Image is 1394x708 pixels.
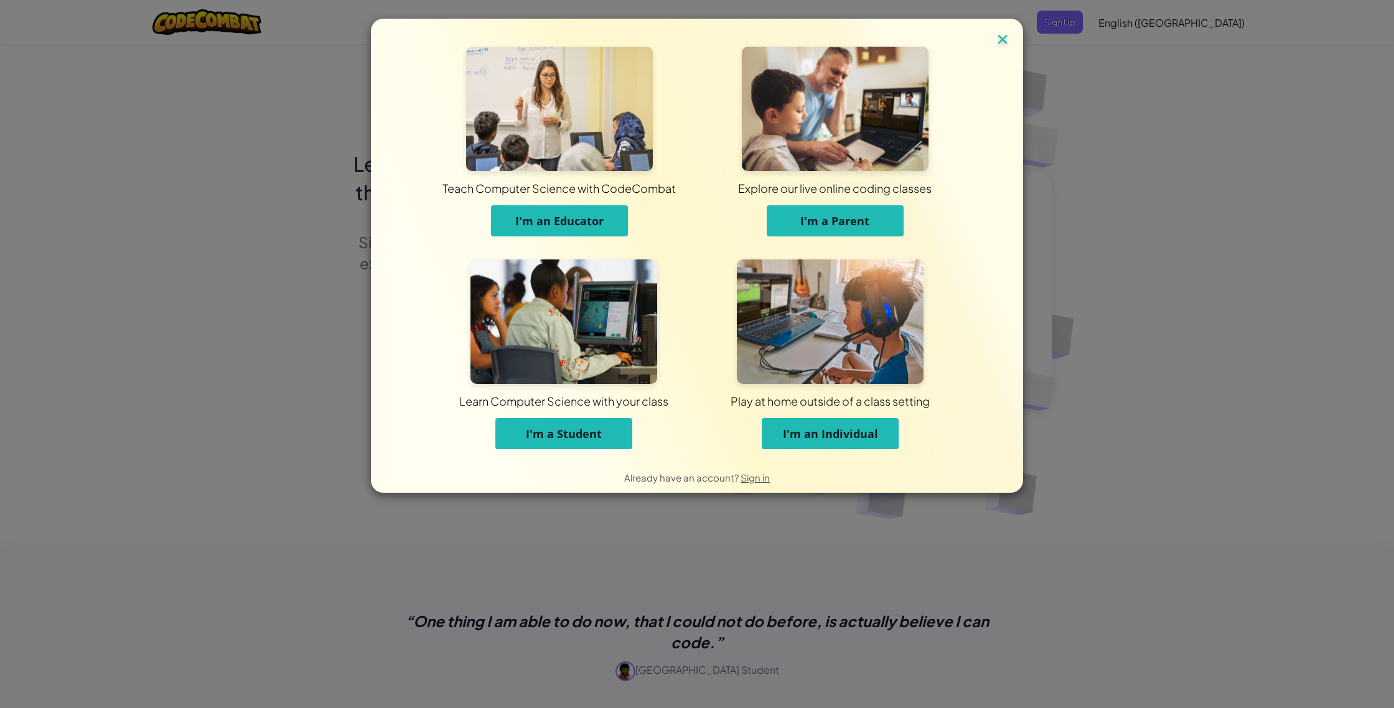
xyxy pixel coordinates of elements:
span: I'm an Educator [515,213,604,228]
div: Play at home outside of a class setting [524,393,1136,409]
img: For Parents [742,47,929,171]
img: For Educators [466,47,653,171]
button: I'm an Educator [491,205,628,236]
button: I'm a Parent [767,205,904,236]
span: I'm an Individual [783,426,878,441]
button: I'm a Student [495,418,632,449]
img: For Individuals [737,259,924,384]
span: Already have an account? [624,472,741,483]
button: I'm an Individual [762,418,899,449]
div: Explore our live online coding classes [515,180,1155,196]
span: I'm a Student [526,426,602,441]
img: For Students [470,259,657,384]
img: close icon [994,31,1011,50]
a: Sign in [741,472,770,483]
span: I'm a Parent [800,213,869,228]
